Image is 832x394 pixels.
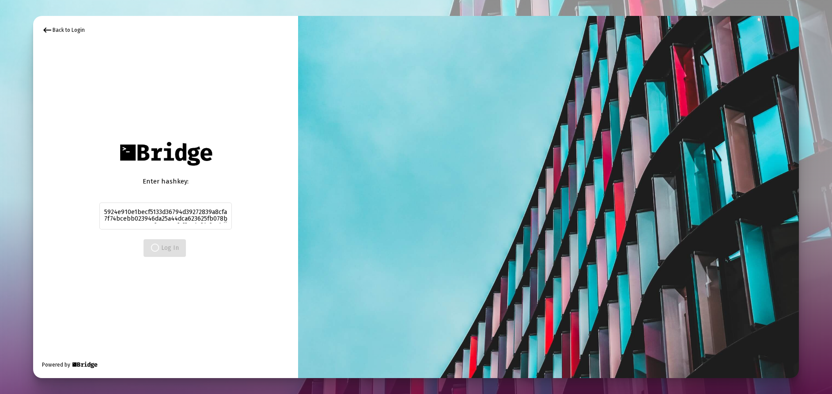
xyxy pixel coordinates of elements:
[42,360,98,369] div: Powered by
[144,239,186,257] button: Log In
[42,25,53,35] mat-icon: keyboard_backspace
[151,244,179,252] span: Log In
[99,177,232,186] div: Enter hashkey:
[115,137,216,170] img: Bridge Financial Technology Logo
[42,25,85,35] div: Back to Login
[71,360,98,369] img: Bridge Financial Technology Logo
